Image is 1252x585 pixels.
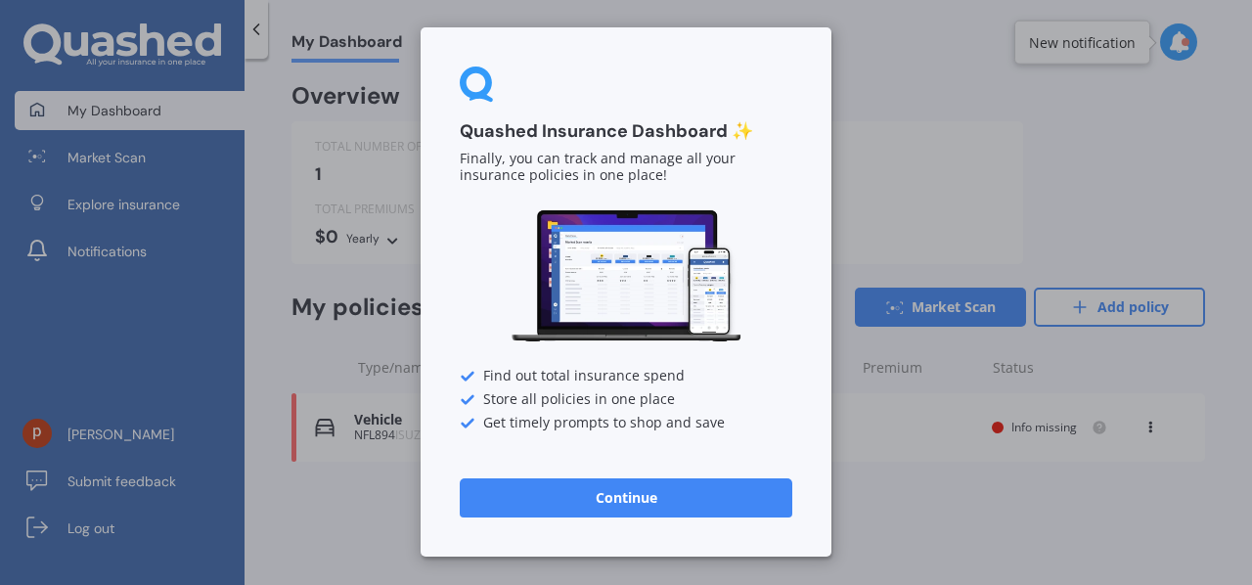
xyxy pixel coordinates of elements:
h3: Quashed Insurance Dashboard ✨ [460,120,792,143]
div: Get timely prompts to shop and save [460,416,792,431]
button: Continue [460,478,792,517]
div: Store all policies in one place [460,392,792,408]
p: Finally, you can track and manage all your insurance policies in one place! [460,151,792,184]
img: Dashboard [509,207,743,345]
div: Find out total insurance spend [460,369,792,384]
